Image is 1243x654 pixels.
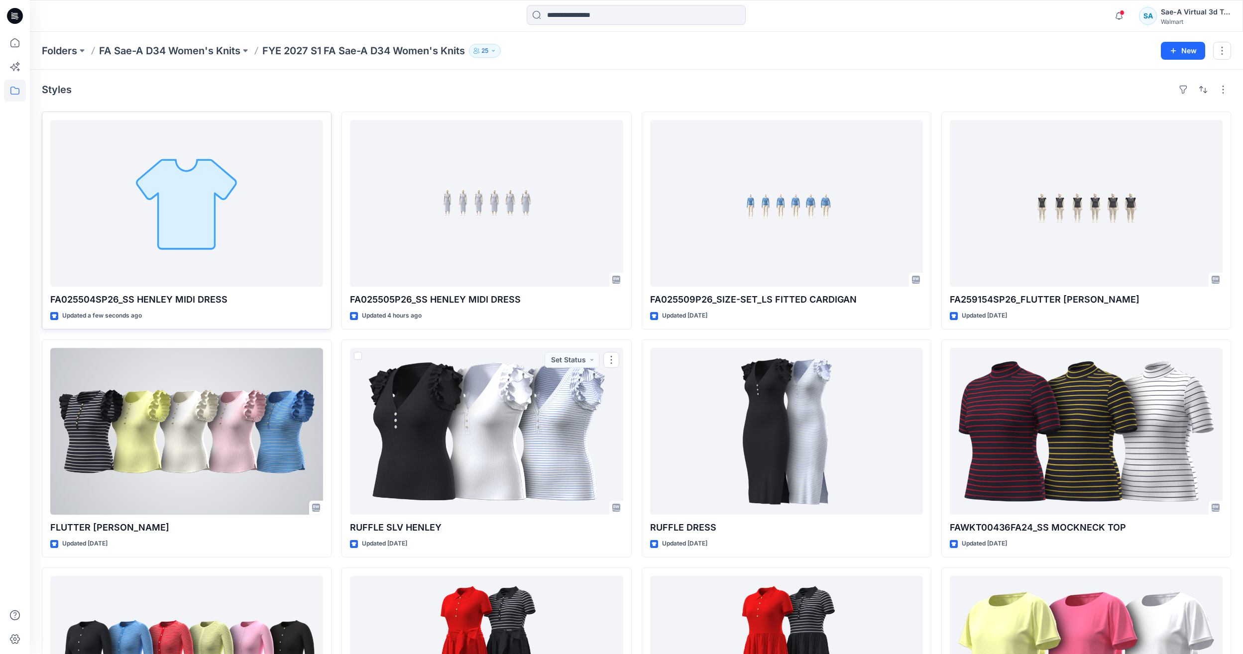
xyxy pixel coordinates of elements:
[1161,6,1231,18] div: Sae-A Virtual 3d Team
[650,293,923,307] p: FA025509P26_SIZE-SET_LS FITTED CARDIGAN
[481,45,488,56] p: 25
[950,120,1223,287] a: FA259154SP26_FLUTTER MIXY HENLEY
[650,348,923,515] a: RUFFLE DRESS
[262,44,465,58] p: FYE 2027 S1 FA Sae-A D34 Women's Knits
[362,539,407,549] p: Updated [DATE]
[362,311,422,321] p: Updated 4 hours ago
[950,521,1223,535] p: FAWKT00436FA24_SS MOCKNECK TOP
[62,311,142,321] p: Updated a few seconds ago
[350,120,623,287] a: FA025505P26_SS HENLEY MIDI DRESS
[1161,42,1205,60] button: New
[662,539,707,549] p: Updated [DATE]
[42,84,72,96] h4: Styles
[650,521,923,535] p: RUFFLE DRESS
[50,521,323,535] p: FLUTTER [PERSON_NAME]
[350,348,623,515] a: RUFFLE SLV HENLEY
[50,348,323,515] a: FLUTTER MIXY HENLEY
[62,539,108,549] p: Updated [DATE]
[1161,18,1231,25] div: Walmart
[350,293,623,307] p: FA025505P26_SS HENLEY MIDI DRESS
[99,44,240,58] a: FA Sae-A D34 Women's Knits
[950,348,1223,515] a: FAWKT00436FA24_SS MOCKNECK TOP
[42,44,77,58] a: Folders
[50,120,323,287] a: FA025504SP26_SS HENLEY MIDI DRESS
[662,311,707,321] p: Updated [DATE]
[350,521,623,535] p: RUFFLE SLV HENLEY
[1139,7,1157,25] div: SA
[469,44,501,58] button: 25
[962,539,1007,549] p: Updated [DATE]
[962,311,1007,321] p: Updated [DATE]
[650,120,923,287] a: FA025509P26_SIZE-SET_LS FITTED CARDIGAN
[950,293,1223,307] p: FA259154SP26_FLUTTER [PERSON_NAME]
[50,293,323,307] p: FA025504SP26_SS HENLEY MIDI DRESS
